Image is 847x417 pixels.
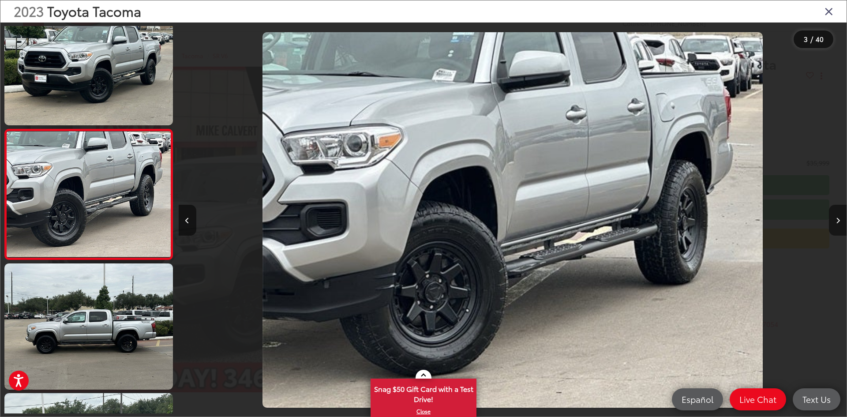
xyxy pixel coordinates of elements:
button: Previous image [179,205,196,236]
img: 2023 Toyota Tacoma SR V6 [3,262,174,391]
span: / [810,36,814,42]
a: Español [672,388,723,410]
span: 2023 [14,1,44,20]
span: 3 [804,34,808,44]
a: Live Chat [730,388,786,410]
button: Next image [829,205,847,236]
div: 2023 Toyota Tacoma SR V6 2 [178,32,846,408]
span: Toyota Tacoma [47,1,141,20]
span: Live Chat [735,394,781,405]
img: 2023 Toyota Tacoma SR V6 [262,32,763,408]
span: Text Us [798,394,835,405]
span: 40 [816,34,824,44]
i: Close gallery [825,5,833,17]
span: Snag $50 Gift Card with a Test Drive! [371,379,476,406]
span: Español [677,394,718,405]
img: 2023 Toyota Tacoma SR V6 [5,131,172,257]
a: Text Us [793,388,840,410]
